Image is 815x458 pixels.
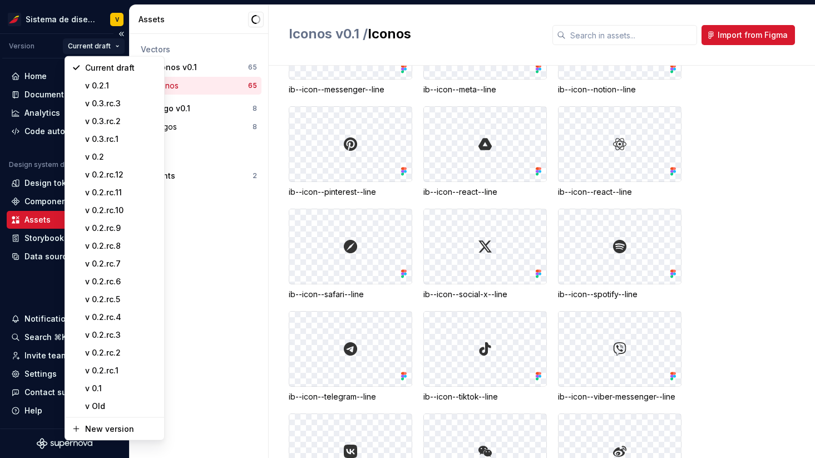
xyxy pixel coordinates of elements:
div: v 0.2.rc.4 [85,312,157,323]
div: v Old [85,401,157,412]
div: v 0.2.rc.7 [85,258,157,269]
div: v 0.2.rc.3 [85,329,157,341]
div: Current draft [85,62,157,73]
div: v 0.2.rc.1 [85,365,157,376]
div: v 0.2.rc.10 [85,205,157,216]
div: v 0.2.rc.2 [85,347,157,358]
div: v 0.1 [85,383,157,394]
div: v 0.2.rc.5 [85,294,157,305]
div: New version [85,423,157,435]
div: v 0.2.rc.9 [85,223,157,234]
div: v 0.2 [85,151,157,162]
div: v 0.2.1 [85,80,157,91]
div: v 0.3.rc.3 [85,98,157,109]
div: v 0.2.rc.11 [85,187,157,198]
div: v 0.2.rc.6 [85,276,157,287]
div: v 0.2.rc.8 [85,240,157,252]
div: v 0.3.rc.1 [85,134,157,145]
div: v 0.3.rc.2 [85,116,157,127]
div: v 0.2.rc.12 [85,169,157,180]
